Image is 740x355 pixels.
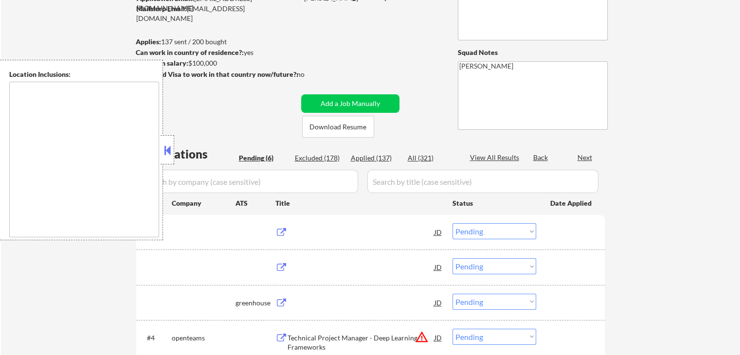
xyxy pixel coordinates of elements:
div: Back [533,153,549,162]
div: Pending (6) [239,153,288,163]
div: #4 [147,333,164,343]
div: Applied (137) [351,153,399,163]
div: $100,000 [136,58,298,68]
button: warning_amber [415,330,429,344]
div: JD [433,223,443,241]
strong: Applies: [136,37,161,46]
strong: Can work in country of residence?: [136,48,244,56]
div: Squad Notes [458,48,608,57]
div: greenhouse [235,298,275,308]
input: Search by company (case sensitive) [139,170,358,193]
div: ATS [235,198,275,208]
div: JD [433,294,443,311]
div: JD [433,329,443,346]
button: Add a Job Manually [301,94,399,113]
input: Search by title (case sensitive) [367,170,598,193]
div: Next [578,153,593,162]
strong: Will need Visa to work in that country now/future?: [136,70,298,78]
div: yes [136,48,295,57]
div: Title [275,198,443,208]
strong: Minimum salary: [136,59,188,67]
button: Download Resume [302,116,374,138]
div: Status [452,194,536,212]
div: Applications [139,148,235,160]
strong: Mailslurp Email: [136,4,187,13]
div: Date Applied [550,198,593,208]
div: openteams [172,333,235,343]
div: Company [172,198,235,208]
div: Technical Project Manager - Deep Learning Frameworks [288,333,434,352]
div: no [297,70,325,79]
div: View All Results [470,153,522,162]
div: 137 sent / 200 bought [136,37,298,47]
div: JD [433,258,443,276]
div: [EMAIL_ADDRESS][DOMAIN_NAME] [136,4,298,23]
div: Location Inclusions: [9,70,159,79]
div: Excluded (178) [295,153,343,163]
div: All (321) [408,153,456,163]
